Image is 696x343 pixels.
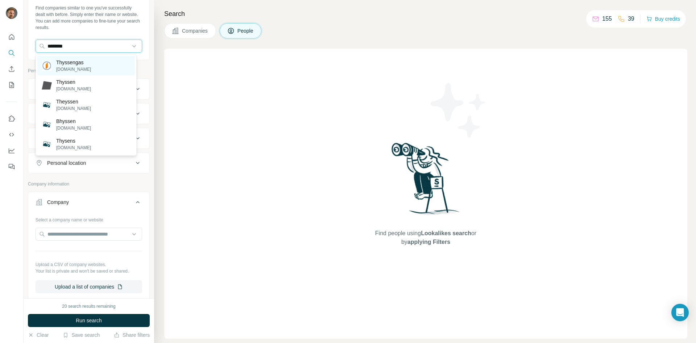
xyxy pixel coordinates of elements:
[36,214,142,223] div: Select a company name or website
[56,66,91,73] p: [DOMAIN_NAME]
[42,100,52,110] img: Theyssen
[6,144,17,157] button: Dashboard
[36,268,142,274] p: Your list is private and won't be saved or shared.
[42,139,52,149] img: Thysens
[42,119,52,130] img: Bhyssen
[237,27,254,34] span: People
[388,141,464,222] img: Surfe Illustration - Woman searching with binoculars
[164,9,687,19] h4: Search
[671,304,689,321] div: Open Intercom Messenger
[36,261,142,268] p: Upload a CSV of company websites.
[426,78,491,143] img: Surfe Illustration - Stars
[6,128,17,141] button: Use Surfe API
[28,80,149,98] button: Job title
[628,15,634,23] p: 39
[421,230,471,236] span: Lookalikes search
[646,14,680,24] button: Buy credits
[6,62,17,75] button: Enrich CSV
[182,27,208,34] span: Companies
[6,7,17,19] img: Avatar
[36,280,142,293] button: Upload a list of companies
[56,78,91,86] p: Thyssen
[28,181,150,187] p: Company information
[6,112,17,125] button: Use Surfe on LinkedIn
[56,105,91,112] p: [DOMAIN_NAME]
[36,5,142,31] div: Find companies similar to one you've successfully dealt with before. Simply enter their name or w...
[6,160,17,173] button: Feedback
[56,59,91,66] p: Thyssengas
[28,331,49,339] button: Clear
[407,239,450,245] span: applying Filters
[114,331,150,339] button: Share filters
[56,118,91,125] p: Bhyssen
[28,130,149,147] button: Department
[63,331,100,339] button: Save search
[6,30,17,44] button: Quick start
[56,86,91,92] p: [DOMAIN_NAME]
[42,61,52,71] img: Thyssengas
[28,193,149,214] button: Company
[47,159,86,167] div: Personal location
[56,137,91,144] p: Thysens
[28,314,150,327] button: Run search
[56,144,91,151] p: [DOMAIN_NAME]
[56,98,91,105] p: Theyssen
[28,105,149,122] button: Seniority
[76,317,102,324] span: Run search
[602,15,612,23] p: 155
[62,303,115,310] div: 20 search results remaining
[6,46,17,60] button: Search
[6,78,17,91] button: My lists
[28,154,149,172] button: Personal location
[56,125,91,131] p: [DOMAIN_NAME]
[28,68,150,74] p: Personal information
[368,229,484,246] span: Find people using or by
[42,80,52,90] img: Thyssen
[47,199,69,206] div: Company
